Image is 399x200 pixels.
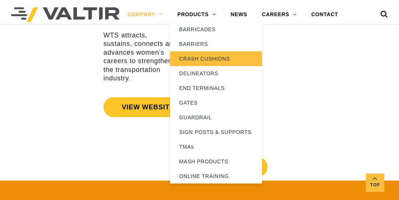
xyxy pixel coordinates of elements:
[170,125,262,139] a: SIGN POSTS & SUPPORTS
[170,169,262,183] a: ONLINE TRAINING
[170,7,223,22] a: PRODUCTS
[103,31,178,83] p: WTS attracts, sustains, connects and advances women’s careers to strengthen the transportation in...
[366,181,384,189] span: Top
[170,51,262,66] a: CRASH CUSHIONS
[170,81,262,95] a: END TERMINALS
[366,174,384,192] a: Top
[304,7,346,22] a: CONTACT
[120,7,170,22] a: COMPANY
[103,97,193,117] a: VIEW WEBSITE
[170,139,262,154] a: TMAs
[170,66,262,81] a: DELINEATORS
[255,7,304,22] a: CAREERS
[170,37,262,51] a: BARRIERS
[170,110,262,125] a: GUARDRAIL
[170,22,262,37] a: BARRICADES
[11,7,120,22] img: Valtir
[223,7,255,22] a: NEWS
[170,95,262,110] a: GATES
[170,154,262,169] a: MASH PRODUCTS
